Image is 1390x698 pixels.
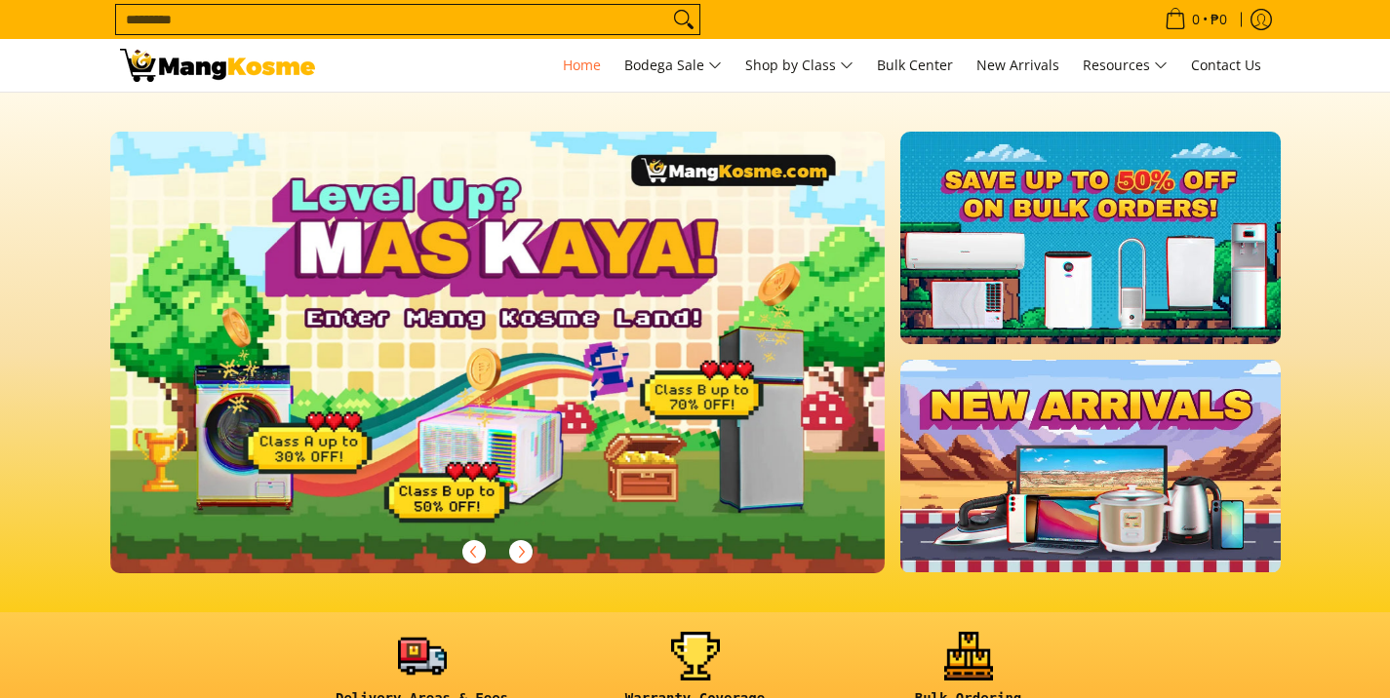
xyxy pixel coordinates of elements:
[1191,56,1261,74] span: Contact Us
[553,39,611,92] a: Home
[1159,9,1233,30] span: •
[120,49,315,82] img: Mang Kosme: Your Home Appliances Warehouse Sale Partner!
[976,56,1059,74] span: New Arrivals
[1208,13,1230,26] span: ₱0
[499,530,542,573] button: Next
[1181,39,1271,92] a: Contact Us
[335,39,1271,92] nav: Main Menu
[668,5,699,34] button: Search
[615,39,732,92] a: Bodega Sale
[1083,54,1168,78] span: Resources
[745,54,854,78] span: Shop by Class
[453,530,496,573] button: Previous
[624,54,722,78] span: Bodega Sale
[563,56,601,74] span: Home
[877,56,953,74] span: Bulk Center
[967,39,1069,92] a: New Arrivals
[867,39,963,92] a: Bulk Center
[1073,39,1177,92] a: Resources
[735,39,863,92] a: Shop by Class
[110,132,886,573] img: Gaming desktop banner
[1189,13,1203,26] span: 0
